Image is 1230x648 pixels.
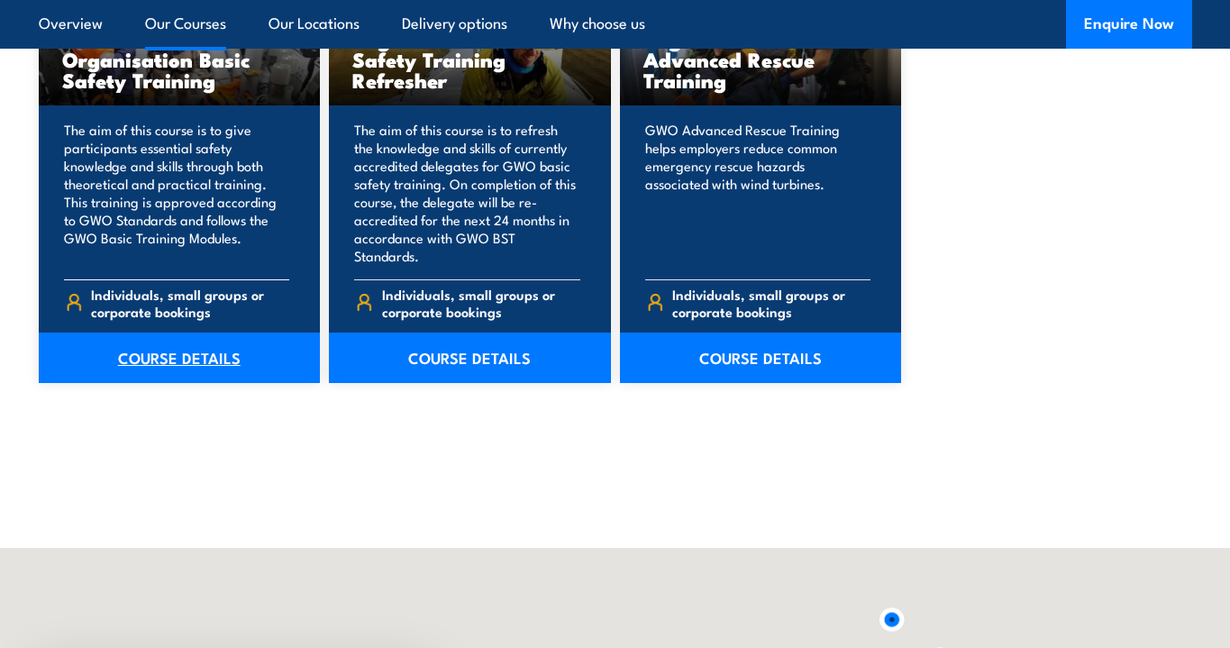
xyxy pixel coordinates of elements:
p: The aim of this course is to refresh the knowledge and skills of currently accredited delegates f... [354,121,580,265]
p: The aim of this course is to give participants essential safety knowledge and skills through both... [64,121,290,265]
a: COURSE DETAILS [620,333,902,383]
h3: Global Wind Organisation Basic Safety Training [62,28,297,90]
span: Individuals, small groups or corporate bookings [672,286,870,320]
h3: Global Wind Organisation Basic Safety Training Refresher [352,7,588,90]
span: Individuals, small groups or corporate bookings [91,286,289,320]
p: GWO Advanced Rescue Training helps employers reduce common emergency rescue hazards associated wi... [645,121,871,265]
h3: Global Wind Organisation Advanced Rescue Training [643,7,879,90]
a: COURSE DETAILS [329,333,611,383]
a: COURSE DETAILS [39,333,321,383]
span: Individuals, small groups or corporate bookings [382,286,580,320]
